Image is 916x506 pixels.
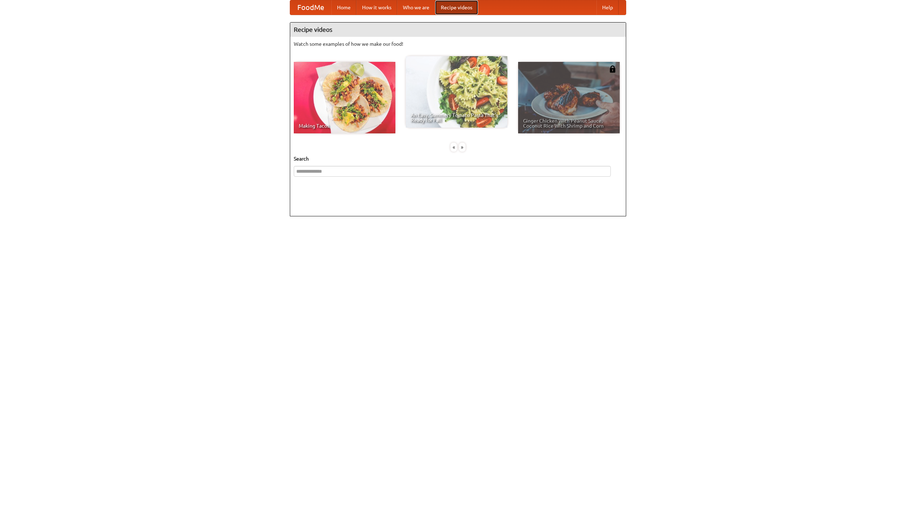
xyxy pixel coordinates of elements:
a: FoodMe [290,0,331,15]
span: An Easy, Summery Tomato Pasta That's Ready for Fall [411,113,502,123]
a: Who we are [397,0,435,15]
h5: Search [294,155,622,162]
h4: Recipe videos [290,23,626,37]
a: An Easy, Summery Tomato Pasta That's Ready for Fall [406,56,507,128]
img: 483408.png [609,65,616,73]
a: How it works [356,0,397,15]
div: » [459,143,466,152]
a: Help [596,0,619,15]
a: Recipe videos [435,0,478,15]
div: « [450,143,457,152]
a: Making Tacos [294,62,395,133]
a: Home [331,0,356,15]
p: Watch some examples of how we make our food! [294,40,622,48]
span: Making Tacos [299,123,390,128]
